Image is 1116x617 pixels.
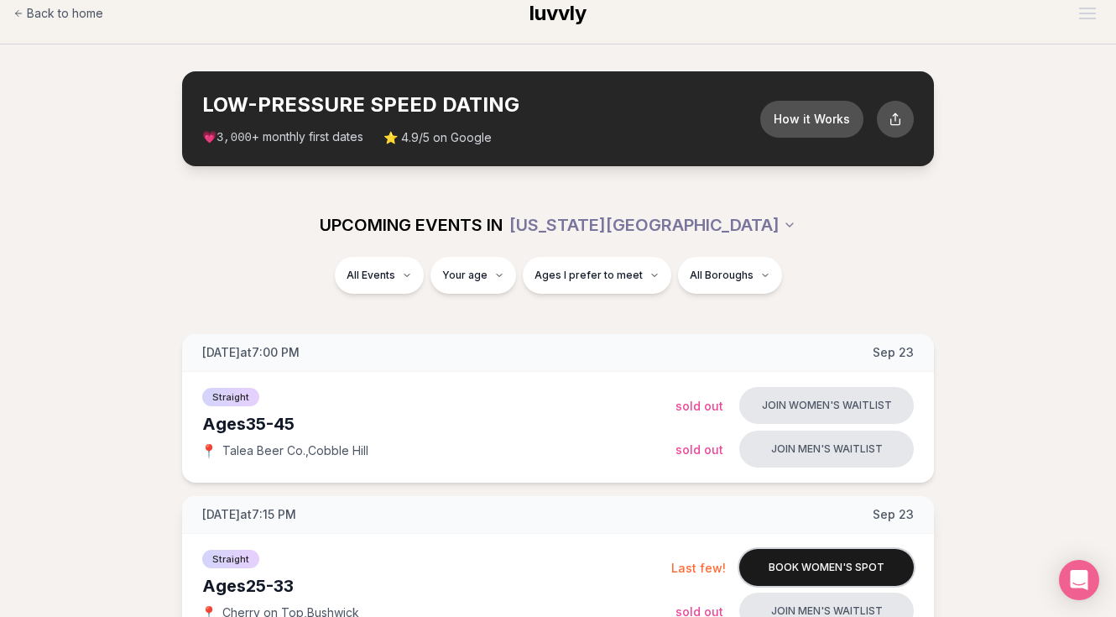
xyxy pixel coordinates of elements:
span: ⭐ 4.9/5 on Google [383,129,492,146]
button: How it Works [760,101,863,138]
span: 💗 + monthly first dates [202,128,363,146]
button: [US_STATE][GEOGRAPHIC_DATA] [509,207,796,243]
button: Your age [430,257,516,294]
span: Straight [202,550,259,568]
span: Ages I prefer to meet [535,269,643,282]
h2: LOW-PRESSURE SPEED DATING [202,92,760,118]
span: All Events [347,269,395,282]
span: Talea Beer Co. , Cobble Hill [222,442,368,459]
span: Straight [202,388,259,406]
button: Join men's waitlist [739,431,914,468]
span: [DATE] at 7:15 PM [202,506,296,523]
span: Sep 23 [873,506,914,523]
span: All Boroughs [690,269,754,282]
span: luvvly [529,1,587,25]
div: Ages 25-33 [202,574,671,598]
span: UPCOMING EVENTS IN [320,213,503,237]
span: Sold Out [675,399,723,413]
button: All Events [335,257,424,294]
button: Book women's spot [739,549,914,586]
button: All Boroughs [678,257,782,294]
div: Open Intercom Messenger [1059,560,1099,600]
button: Open menu [1072,1,1103,26]
span: [DATE] at 7:00 PM [202,344,300,361]
span: Last few! [671,561,726,575]
span: Your age [442,269,488,282]
button: Join women's waitlist [739,387,914,424]
span: 3,000 [216,131,252,144]
span: Back to home [27,5,103,22]
button: Ages I prefer to meet [523,257,671,294]
div: Ages 35-45 [202,412,675,436]
span: Sep 23 [873,344,914,361]
span: 📍 [202,444,216,458]
span: Sold Out [675,442,723,457]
